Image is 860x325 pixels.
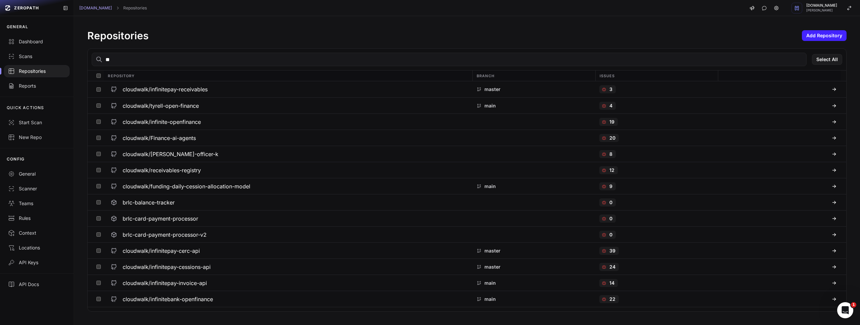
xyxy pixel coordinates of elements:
button: cloudwalk/compliance-api [104,307,472,323]
button: Add Repository [802,30,847,41]
div: cloudwalk/infinitepay-cerc-api master 39 [88,242,846,259]
div: brlc-card-payment-processor-v2 0 [88,226,846,242]
button: cloudwalk/infinite-openfinance [104,114,472,130]
div: brlc-balance-tracker 0 [88,194,846,210]
p: main [484,102,496,109]
h3: cloudwalk/tyrell-open-finance [123,102,199,110]
button: cloudwalk/infinitepay-receivables [104,81,472,97]
button: cloudwalk/infinitepay-cessions-api [104,259,472,275]
div: Branch [472,71,595,81]
h3: cloudwalk/infinite-openfinance [123,118,201,126]
p: 39 [609,247,615,254]
div: Issues [595,71,718,81]
p: 12 [609,167,614,174]
div: cloudwalk/infinite-openfinance 19 [88,113,846,130]
div: Scans [8,53,66,60]
button: cloudwalk/[PERSON_NAME]-officer-k [104,146,472,162]
div: Reports [8,83,66,89]
p: master [484,247,501,254]
span: [PERSON_NAME] [806,9,837,12]
span: 1 [851,302,856,308]
p: 0 [609,199,612,206]
p: 0 [609,215,612,222]
h3: cloudwalk/infinitepay-receivables [123,85,208,93]
p: GENERAL [7,24,28,30]
div: cloudwalk/funding-daily-cession-allocation-model main 9 [88,178,846,194]
h3: cloudwalk/receivables-registry [123,166,201,174]
h3: cloudwalk/infinitepay-cessions-api [123,263,211,271]
p: main [484,183,496,190]
div: Repositories [8,68,66,75]
div: cloudwalk/infinitepay-invoice-api main 14 [88,275,846,291]
button: cloudwalk/receivables-registry [104,162,472,178]
div: cloudwalk/[PERSON_NAME]-officer-k 8 [88,146,846,162]
div: cloudwalk/infinitepay-cessions-api master 24 [88,259,846,275]
div: API Docs [8,281,66,288]
div: cloudwalk/compliance-api [88,307,846,323]
h3: cloudwalk/compliance-api [123,311,190,319]
button: cloudwalk/infinitepay-invoice-api [104,275,472,291]
div: Context [8,230,66,236]
p: CONFIG [7,156,25,162]
div: brlc-card-payment-processor 0 [88,210,846,226]
p: 20 [609,135,615,141]
div: API Keys [8,259,66,266]
nav: breadcrumb [79,5,147,11]
svg: chevron right, [115,6,120,10]
div: General [8,171,66,177]
h3: cloudwalk/Finance-ai-agents [123,134,196,142]
p: 4 [609,102,612,109]
h3: brlc-card-payment-processor-v2 [123,231,207,239]
button: cloudwalk/Finance-ai-agents [104,130,472,146]
div: Rules [8,215,66,222]
p: 9 [609,183,612,190]
div: New Repo [8,134,66,141]
div: cloudwalk/tyrell-open-finance main 4 [88,97,846,113]
h3: brlc-balance-tracker [123,198,175,206]
button: cloudwalk/funding-daily-cession-allocation-model [104,178,472,194]
p: main [484,280,496,286]
div: cloudwalk/Finance-ai-agents 20 [88,130,846,146]
h3: cloudwalk/infinitepay-invoice-api [123,279,207,287]
p: 24 [609,264,615,270]
div: Repository [104,71,472,81]
p: 0 [609,231,612,238]
div: Scanner [8,185,66,192]
p: QUICK ACTIONS [7,105,44,110]
p: master [484,264,501,270]
span: [DOMAIN_NAME] [806,4,837,7]
span: ZEROPATH [14,5,39,11]
button: cloudwalk/infinitebank-openfinance [104,291,472,307]
div: cloudwalk/infinitepay-receivables master 3 [88,81,846,97]
p: main [484,296,496,303]
h1: Repositories [87,30,148,42]
button: cloudwalk/infinitepay-cerc-api [104,243,472,259]
h3: cloudwalk/infinitebank-openfinance [123,295,213,303]
button: brlc-card-payment-processor [104,211,472,226]
p: 8 [609,151,612,157]
h3: brlc-card-payment-processor [123,215,198,223]
h3: cloudwalk/infinitepay-cerc-api [123,247,200,255]
button: Select All [812,54,842,65]
h3: cloudwalk/funding-daily-cession-allocation-model [123,182,250,190]
button: brlc-card-payment-processor-v2 [104,227,472,242]
p: 3 [609,86,612,93]
button: cloudwalk/tyrell-open-finance [104,98,472,113]
a: [DOMAIN_NAME] [79,5,112,11]
p: 19 [609,119,614,125]
p: 14 [609,280,614,286]
a: Repositories [123,5,147,11]
iframe: Intercom live chat [837,302,853,318]
div: cloudwalk/receivables-registry 12 [88,162,846,178]
a: ZEROPATH [3,3,57,13]
div: Teams [8,200,66,207]
p: master [484,86,501,93]
div: Start Scan [8,119,66,126]
div: cloudwalk/infinitebank-openfinance main 22 [88,291,846,307]
h3: cloudwalk/[PERSON_NAME]-officer-k [123,150,218,158]
div: Dashboard [8,38,66,45]
div: Locations [8,244,66,251]
p: 22 [609,296,615,303]
button: brlc-balance-tracker [104,194,472,210]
